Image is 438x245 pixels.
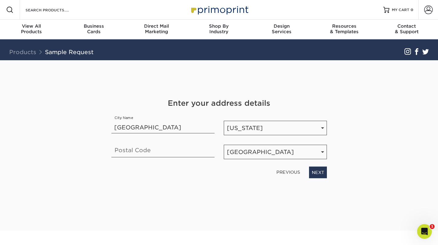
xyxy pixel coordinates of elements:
[188,23,250,34] div: Industry
[376,20,438,39] a: Contact& Support
[250,23,313,34] div: Services
[313,23,375,29] span: Resources
[125,20,188,39] a: Direct MailMarketing
[111,98,327,109] h4: Enter your address details
[430,224,435,229] span: 1
[125,23,188,29] span: Direct Mail
[45,49,94,55] a: Sample Request
[188,20,250,39] a: Shop ByIndustry
[125,23,188,34] div: Marketing
[62,20,125,39] a: BusinessCards
[250,20,313,39] a: DesignServices
[274,167,303,177] a: PREVIOUS
[62,23,125,29] span: Business
[250,23,313,29] span: Design
[62,23,125,34] div: Cards
[411,8,413,12] span: 0
[313,20,375,39] a: Resources& Templates
[376,23,438,34] div: & Support
[417,224,432,239] iframe: Intercom live chat
[188,3,250,16] img: Primoprint
[392,7,409,13] span: MY CART
[25,6,85,14] input: SEARCH PRODUCTS.....
[9,49,36,55] a: Products
[2,226,52,243] iframe: Google Customer Reviews
[376,23,438,29] span: Contact
[309,167,327,178] a: NEXT
[188,23,250,29] span: Shop By
[313,23,375,34] div: & Templates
